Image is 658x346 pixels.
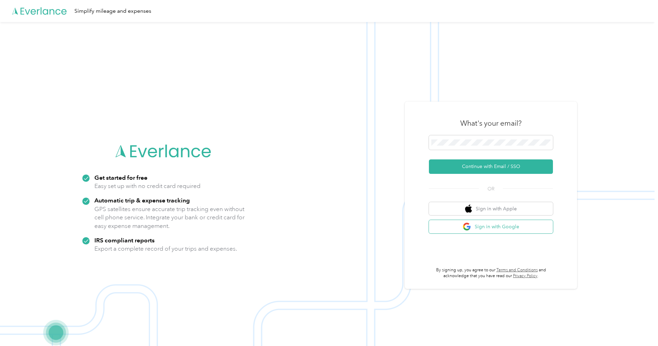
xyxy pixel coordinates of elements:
[463,222,471,231] img: google logo
[429,220,553,233] button: google logoSign in with Google
[94,197,190,204] strong: Automatic trip & expense tracking
[429,159,553,174] button: Continue with Email / SSO
[479,185,503,192] span: OR
[429,267,553,279] p: By signing up, you agree to our and acknowledge that you have read our .
[94,182,201,190] p: Easy set up with no credit card required
[94,237,155,244] strong: IRS compliant reports
[94,205,245,230] p: GPS satellites ensure accurate trip tracking even without cell phone service. Integrate your bank...
[460,118,522,128] h3: What's your email?
[496,268,538,273] a: Terms and Conditions
[74,7,151,15] div: Simplify mileage and expenses
[94,244,237,253] p: Export a complete record of your trips and expenses.
[465,205,472,213] img: apple logo
[429,202,553,216] button: apple logoSign in with Apple
[513,273,537,279] a: Privacy Policy
[94,174,147,181] strong: Get started for free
